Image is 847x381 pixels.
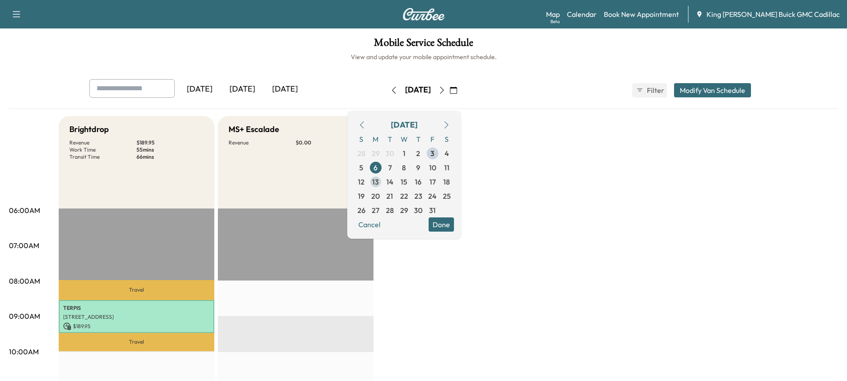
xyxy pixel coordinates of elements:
span: 21 [386,191,393,201]
span: M [369,132,383,146]
p: $ 0.00 [296,139,363,146]
span: 23 [414,191,422,201]
div: [DATE] [178,79,221,100]
div: [DATE] [221,79,264,100]
p: Revenue [229,139,296,146]
p: 06:00AM [9,205,40,216]
span: 1 [403,148,405,159]
span: 5 [359,162,363,173]
span: Filter [647,85,663,96]
span: 9 [416,162,420,173]
span: 30 [414,205,422,216]
p: Work Time [69,146,136,153]
p: Travel [59,333,214,352]
button: Cancel [354,217,385,232]
span: S [440,132,454,146]
span: 28 [386,205,394,216]
span: 13 [372,176,379,187]
p: 10:00AM [9,346,39,357]
span: 28 [357,148,365,159]
span: 11 [444,162,450,173]
p: 08:00AM [9,276,40,286]
h5: Brightdrop [69,123,109,136]
button: Done [429,217,454,232]
span: 3 [430,148,434,159]
p: $ 189.95 [136,139,204,146]
span: King [PERSON_NAME] Buick GMC Cadillac [707,9,840,20]
a: MapBeta [546,9,560,20]
span: 29 [400,205,408,216]
p: TERPIS [63,305,210,312]
p: 8:33 am - 9:28 am [63,332,210,339]
span: 2 [416,148,420,159]
span: T [383,132,397,146]
span: 30 [385,148,394,159]
span: 24 [428,191,437,201]
h5: MS+ Escalade [229,123,279,136]
p: 07:00AM [9,240,39,251]
div: [DATE] [405,84,431,96]
span: 27 [372,205,379,216]
span: 14 [386,176,393,187]
span: 17 [430,176,436,187]
p: 66 mins [136,153,204,160]
p: 09:00AM [9,311,40,321]
span: S [354,132,369,146]
p: 55 mins [136,146,204,153]
span: 19 [358,191,365,201]
a: Book New Appointment [604,9,679,20]
span: 10 [429,162,436,173]
span: 8 [402,162,406,173]
span: 18 [443,176,450,187]
span: T [411,132,426,146]
p: Revenue [69,139,136,146]
img: Curbee Logo [402,8,445,20]
span: 20 [371,191,380,201]
span: 22 [400,191,408,201]
button: Modify Van Schedule [674,83,751,97]
button: Filter [632,83,667,97]
span: W [397,132,411,146]
p: [STREET_ADDRESS] [63,313,210,321]
span: 7 [388,162,392,173]
span: 26 [357,205,365,216]
div: [DATE] [264,79,306,100]
span: 25 [443,191,451,201]
span: F [426,132,440,146]
span: 31 [429,205,436,216]
h1: Mobile Service Schedule [9,37,838,52]
p: Transit Time [69,153,136,160]
span: 4 [445,148,449,159]
span: 16 [415,176,421,187]
span: 6 [373,162,377,173]
h6: View and update your mobile appointment schedule. [9,52,838,61]
div: Beta [550,18,560,25]
p: $ 189.95 [63,322,210,330]
div: [DATE] [391,119,417,131]
p: Travel [59,280,214,300]
span: 15 [401,176,407,187]
span: 12 [358,176,365,187]
a: Calendar [567,9,597,20]
span: 29 [372,148,380,159]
